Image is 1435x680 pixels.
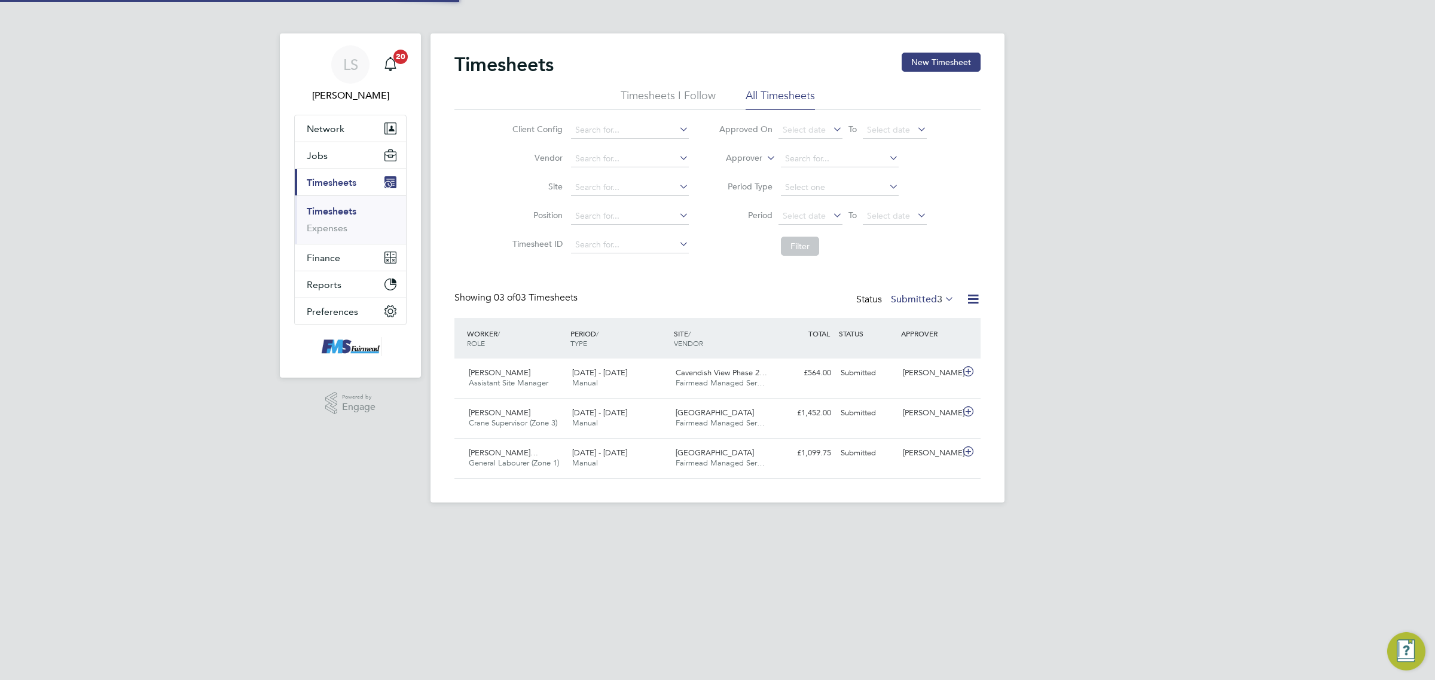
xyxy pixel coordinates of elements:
[572,408,627,418] span: [DATE] - [DATE]
[676,418,765,428] span: Fairmead Managed Ser…
[494,292,578,304] span: 03 Timesheets
[572,418,598,428] span: Manual
[454,292,580,304] div: Showing
[469,378,548,388] span: Assistant Site Manager
[570,338,587,348] span: TYPE
[676,458,765,468] span: Fairmead Managed Ser…
[467,338,485,348] span: ROLE
[295,244,406,271] button: Finance
[319,337,382,356] img: f-mead-logo-retina.png
[307,150,328,161] span: Jobs
[808,329,830,338] span: TOTAL
[867,124,910,135] span: Select date
[845,207,860,223] span: To
[621,88,716,110] li: Timesheets I Follow
[571,208,689,225] input: Search for...
[781,237,819,256] button: Filter
[378,45,402,84] a: 20
[783,124,826,135] span: Select date
[572,367,627,378] span: [DATE] - [DATE]
[325,392,376,415] a: Powered byEngage
[774,443,836,463] div: £1,099.75
[509,152,563,163] label: Vendor
[497,329,500,338] span: /
[509,238,563,249] label: Timesheet ID
[469,448,538,458] span: [PERSON_NAME]…
[295,115,406,142] button: Network
[342,392,375,402] span: Powered by
[676,367,767,378] span: Cavendish View Phase 2…
[307,279,341,290] span: Reports
[393,50,408,64] span: 20
[898,323,960,344] div: APPROVER
[688,329,691,338] span: /
[494,292,515,304] span: 03 of
[464,323,567,354] div: WORKER
[671,323,774,354] div: SITE
[571,237,689,253] input: Search for...
[937,293,942,305] span: 3
[572,378,598,388] span: Manual
[307,252,340,264] span: Finance
[676,448,754,458] span: [GEOGRAPHIC_DATA]
[307,306,358,317] span: Preferences
[774,403,836,423] div: £1,452.00
[567,323,671,354] div: PERIOD
[719,181,773,192] label: Period Type
[295,142,406,169] button: Jobs
[709,152,762,164] label: Approver
[836,323,898,344] div: STATUS
[891,293,954,305] label: Submitted
[781,179,899,196] input: Select one
[509,210,563,220] label: Position
[295,195,406,244] div: Timesheets
[469,458,559,468] span: General Labourer (Zone 1)
[294,337,407,356] a: Go to home page
[509,124,563,134] label: Client Config
[295,298,406,324] button: Preferences
[836,403,898,423] div: Submitted
[509,181,563,192] label: Site
[307,222,347,234] a: Expenses
[294,88,407,103] span: Lawrence Schott
[343,57,358,72] span: LS
[719,210,773,220] label: Period
[307,177,356,188] span: Timesheets
[902,53,981,72] button: New Timesheet
[898,363,960,383] div: [PERSON_NAME]
[342,402,375,412] span: Engage
[596,329,599,338] span: /
[280,33,421,378] nav: Main navigation
[295,169,406,195] button: Timesheets
[674,338,703,348] span: VENDOR
[469,408,530,418] span: [PERSON_NAME]
[307,123,344,134] span: Network
[856,292,957,308] div: Status
[469,367,530,378] span: [PERSON_NAME]
[295,271,406,298] button: Reports
[867,210,910,221] span: Select date
[898,443,960,463] div: [PERSON_NAME]
[781,151,899,167] input: Search for...
[572,448,627,458] span: [DATE] - [DATE]
[1387,632,1425,670] button: Engage Resource Center
[571,151,689,167] input: Search for...
[307,206,356,217] a: Timesheets
[898,403,960,423] div: [PERSON_NAME]
[469,418,557,428] span: Crane Supervisor (Zone 3)
[571,122,689,139] input: Search for...
[836,443,898,463] div: Submitted
[845,121,860,137] span: To
[783,210,826,221] span: Select date
[676,408,754,418] span: [GEOGRAPHIC_DATA]
[676,378,765,388] span: Fairmead Managed Ser…
[454,53,554,76] h2: Timesheets
[294,45,407,103] a: LS[PERSON_NAME]
[571,179,689,196] input: Search for...
[572,458,598,468] span: Manual
[719,124,773,134] label: Approved On
[746,88,815,110] li: All Timesheets
[836,363,898,383] div: Submitted
[774,363,836,383] div: £564.00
